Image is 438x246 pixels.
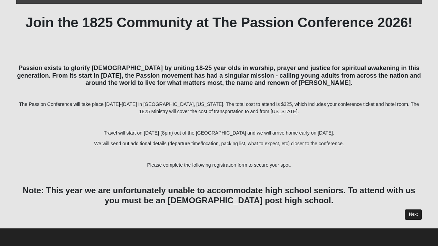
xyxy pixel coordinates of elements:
[16,140,422,147] p: We will send out additional details (departure time/location, packing list, what to expect, etc) ...
[26,15,413,30] b: Join the 1825 Community at The Passion Conference 2026!
[16,65,422,87] h4: Passion exists to glorify [DEMOGRAPHIC_DATA] by uniting 18-25 year olds in worship, prayer and ju...
[16,186,422,206] h3: Note: This year we are unfortunately unable to accommodate high school seniors. To attend with us...
[405,209,422,219] a: Next
[16,129,422,137] p: Travel will start on [DATE] (8pm) out of the [GEOGRAPHIC_DATA] and we will arrive home early on [...
[16,161,422,169] p: Please complete the following registration form to secure your spot.
[16,101,422,115] p: The Passion Conference will take place [DATE]-[DATE] in [GEOGRAPHIC_DATA], [US_STATE]. The total ...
